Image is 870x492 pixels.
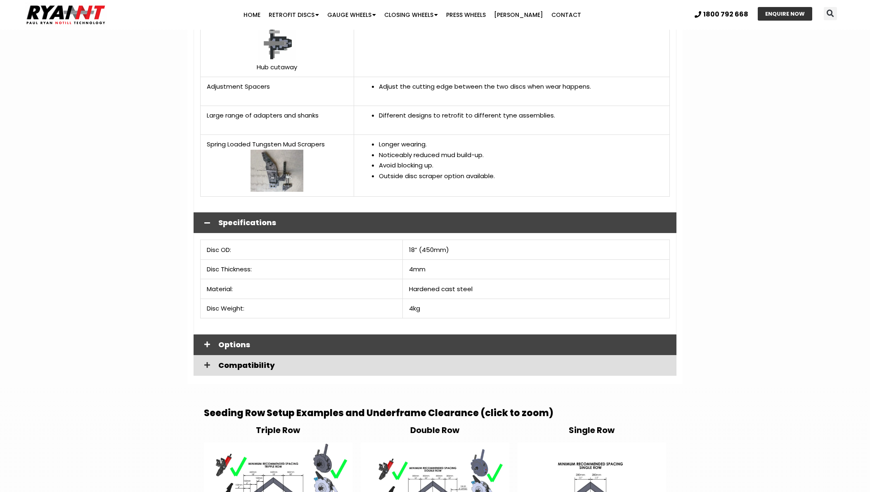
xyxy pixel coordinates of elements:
li: Outside disc scraper option available. [379,171,663,181]
td: Disc Thickness: [201,260,403,280]
td: Material: [201,279,403,299]
h4: Triple Row [204,426,352,434]
td: Hardened cast steel [403,279,670,299]
li: Adjust the cutting edge between the two discs when wear happens. [379,81,663,92]
li: Noticeably reduced mud build-up. [379,150,663,160]
nav: Menu [169,7,656,23]
td: 4mm [403,260,670,280]
div: Search [824,7,837,20]
h4: Double Row [361,426,509,434]
td: Disc OD: [201,240,403,260]
a: Closing Wheels [380,7,442,23]
a: 1800 792 668 [695,11,748,18]
a: Contact [547,7,585,23]
td: High-Quality Tapered Bearings [201,9,354,77]
li: Different designs to retrofit to different tyne assemblies. [379,110,663,121]
a: Gauge Wheels [323,7,380,23]
li: Avoid blocking up. [379,160,663,171]
img: Ryan NT (RFM NT) hub cutaway with tapered bearings [258,24,296,62]
td: Large range of adapters and shanks [201,106,354,135]
span: Options [218,341,670,348]
p: Hub cutaway [207,62,348,73]
span: ENQUIRE NOW [765,11,805,16]
span: Compatibility [218,362,670,369]
h2: Seeding Row Setup Examples and Underframe Clearance (click to zoom) [204,409,666,418]
img: Ryan NT logo [25,2,107,28]
img: RYANNT ryan leg inside scraper [251,150,303,192]
li: Longer wearing. [379,139,663,150]
td: 4kg [403,299,670,319]
td: Adjustment Spacers [201,77,354,106]
td: 18” (450mm) [403,240,670,260]
td: Disc Weight: [201,299,403,319]
h4: Single Row [518,426,666,434]
span: Specifications [218,219,670,226]
td: Spring Loaded Tungsten Mud Scrapers [201,135,354,197]
a: Retrofit Discs [265,7,323,23]
a: Press Wheels [442,7,490,23]
span: 1800 792 668 [703,11,748,18]
a: ENQUIRE NOW [758,7,812,21]
a: [PERSON_NAME] [490,7,547,23]
a: Home [239,7,265,23]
